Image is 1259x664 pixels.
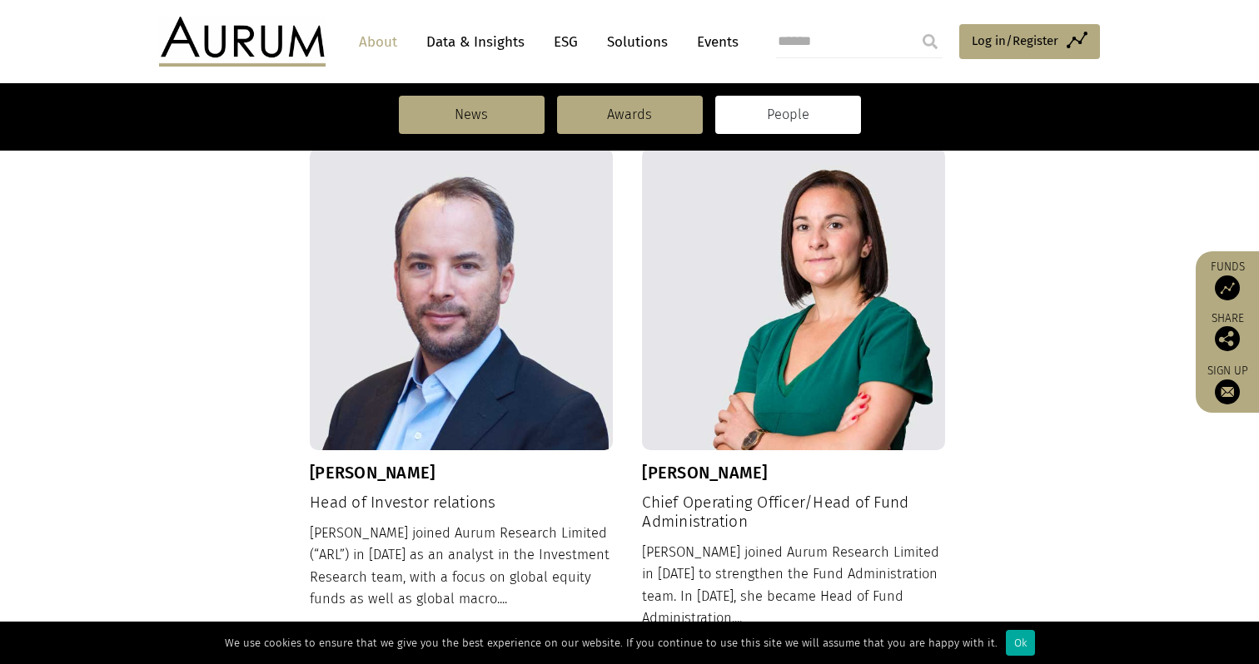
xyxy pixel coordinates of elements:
img: Sign up to our newsletter [1215,379,1240,404]
a: ESG [545,27,586,57]
a: Solutions [599,27,676,57]
img: Aurum [159,17,326,67]
div: Share [1204,313,1251,351]
a: Events [689,27,739,57]
div: Read more [310,619,613,641]
h3: [PERSON_NAME] [310,463,613,483]
img: Access Funds [1215,275,1240,300]
a: People [715,96,861,134]
h4: Chief Operating Officer/Head of Fund Administration [642,493,945,532]
a: Awards [557,96,703,134]
h3: [PERSON_NAME] [642,463,945,483]
a: About [351,27,406,57]
a: Data & Insights [418,27,533,57]
a: News [399,96,545,134]
div: [PERSON_NAME] joined Aurum Research Limited in [DATE] to strengthen the Fund Administration team.... [642,542,945,660]
a: Sign up [1204,364,1251,404]
span: Log in/Register [972,31,1058,51]
a: Funds [1204,260,1251,300]
div: Ok [1006,630,1035,656]
img: Share this post [1215,326,1240,351]
h4: Head of Investor relations [310,493,613,513]
div: [PERSON_NAME] joined Aurum Research Limited (“ARL”) in [DATE] as an analyst in the Investment Res... [310,523,613,641]
input: Submit [913,25,947,58]
a: Log in/Register [959,24,1100,59]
